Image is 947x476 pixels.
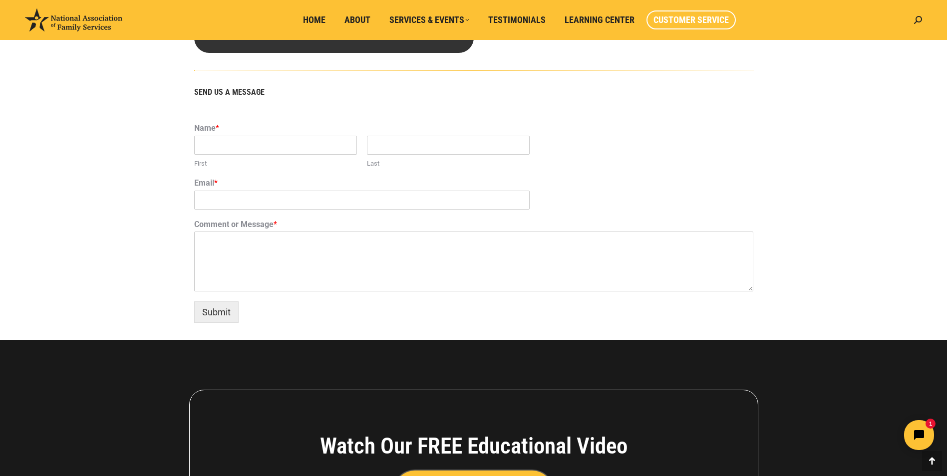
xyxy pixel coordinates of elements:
[194,160,357,168] label: First
[194,123,753,134] label: Name
[25,8,122,31] img: National Association of Family Services
[194,88,753,96] h5: SEND US A MESSAGE
[367,160,530,168] label: Last
[646,10,736,29] a: Customer Service
[344,14,370,25] span: About
[194,178,753,189] label: Email
[771,412,943,459] iframe: Tidio Chat
[303,14,325,25] span: Home
[194,301,239,323] button: Submit
[296,10,332,29] a: Home
[265,433,683,460] h4: Watch Our FREE Educational Video
[565,14,634,25] span: Learning Center
[389,14,469,25] span: Services & Events
[337,10,377,29] a: About
[481,10,553,29] a: Testimonials
[488,14,546,25] span: Testimonials
[653,14,729,25] span: Customer Service
[194,220,753,230] label: Comment or Message
[558,10,641,29] a: Learning Center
